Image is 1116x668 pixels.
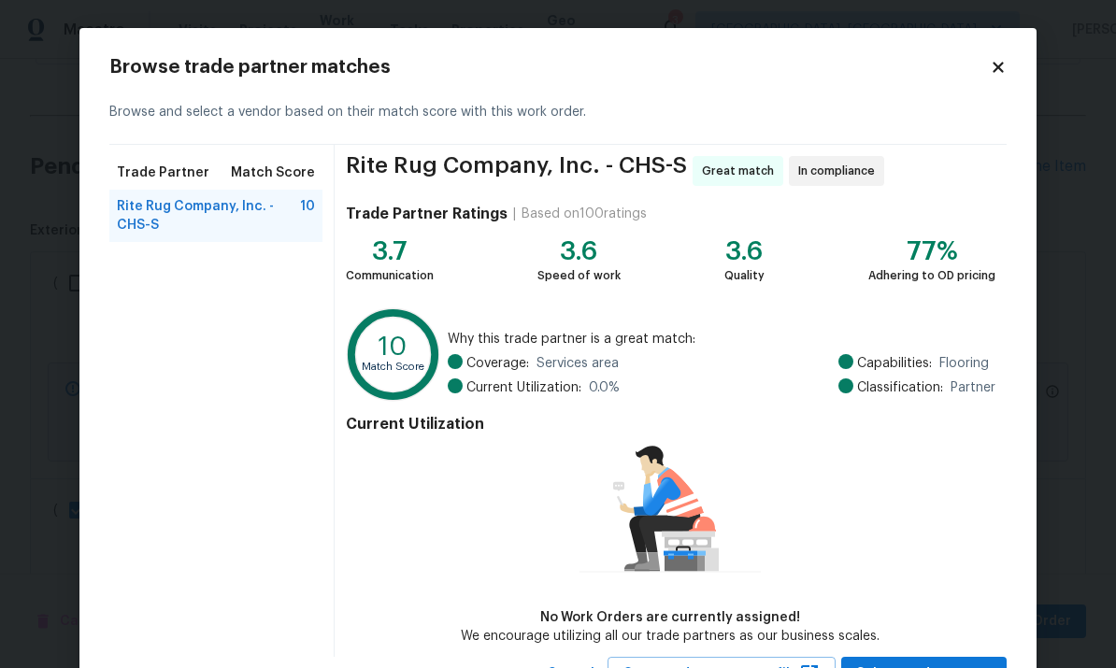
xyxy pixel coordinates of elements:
[537,354,619,373] span: Services area
[724,266,765,285] div: Quality
[109,80,1007,145] div: Browse and select a vendor based on their match score with this work order.
[117,163,209,182] span: Trade Partner
[109,58,990,77] h2: Browse trade partner matches
[346,266,434,285] div: Communication
[702,162,781,180] span: Great match
[346,415,995,433] h4: Current Utilization
[461,627,880,646] div: We encourage utilizing all our trade partners as our business scales.
[868,242,995,261] div: 77%
[857,378,943,397] span: Classification:
[589,378,620,397] span: 0.0 %
[537,266,621,285] div: Speed of work
[117,197,300,235] span: Rite Rug Company, Inc. - CHS-S
[798,162,882,180] span: In compliance
[466,354,529,373] span: Coverage:
[522,205,647,223] div: Based on 100 ratings
[448,330,995,348] span: Why this trade partner is a great match:
[300,197,315,235] span: 10
[939,354,989,373] span: Flooring
[346,242,434,261] div: 3.7
[466,378,581,397] span: Current Utilization:
[362,362,424,372] text: Match Score
[724,242,765,261] div: 3.6
[461,608,880,627] div: No Work Orders are currently assigned!
[346,205,508,223] h4: Trade Partner Ratings
[857,354,932,373] span: Capabilities:
[379,334,408,360] text: 10
[508,205,522,223] div: |
[346,156,687,186] span: Rite Rug Company, Inc. - CHS-S
[537,242,621,261] div: 3.6
[951,378,995,397] span: Partner
[868,266,995,285] div: Adhering to OD pricing
[231,163,315,182] span: Match Score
